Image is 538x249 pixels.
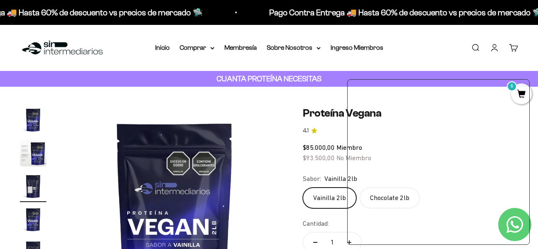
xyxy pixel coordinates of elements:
span: $93.500,00 [303,154,335,161]
a: 4.14.1 de 5.0 estrellas [303,126,518,135]
button: Ir al artículo 4 [20,206,46,235]
img: Proteína Vegana [20,140,46,166]
img: Proteína Vegana [20,206,46,233]
strong: CUANTA PROTEÍNA NECESITAS [217,74,321,83]
label: Cantidad: [303,218,329,229]
img: Proteína Vegana [20,107,46,133]
span: 4.1 [303,126,309,135]
button: Ir al artículo 1 [20,107,46,136]
img: Proteína Vegana [20,173,46,200]
button: Ir al artículo 2 [20,140,46,169]
span: No Miembro [336,154,371,161]
a: Membresía [224,44,257,51]
summary: Sobre Nosotros [267,42,321,53]
span: $85.000,00 [303,144,335,151]
a: Inicio [155,44,170,51]
span: Miembro [336,144,362,151]
span: Vainilla 2lb [324,173,357,184]
legend: Sabor: [303,173,321,184]
a: Ingreso Miembros [331,44,383,51]
summary: Comprar [180,42,214,53]
h1: Proteína Vegana [303,107,518,120]
iframe: zigpoll-iframe [348,79,529,244]
button: Ir al artículo 3 [20,173,46,202]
